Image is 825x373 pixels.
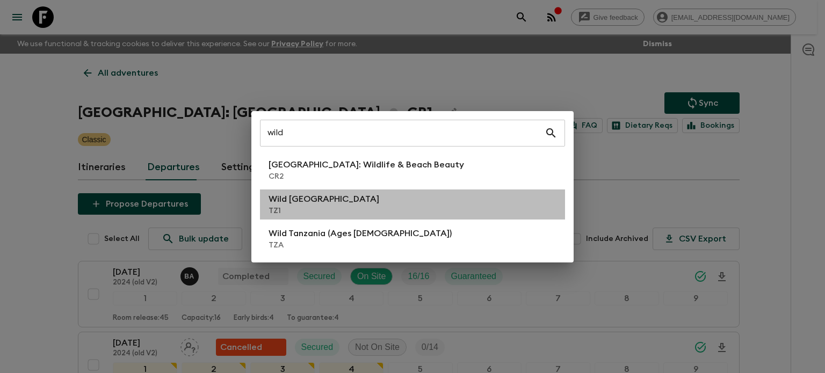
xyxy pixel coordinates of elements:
[269,193,379,206] p: Wild [GEOGRAPHIC_DATA]
[269,206,379,216] p: TZ1
[269,171,464,182] p: CR2
[269,240,452,251] p: TZA
[269,227,452,240] p: Wild Tanzania (Ages [DEMOGRAPHIC_DATA])
[260,118,545,148] input: Search adventures...
[269,158,464,171] p: [GEOGRAPHIC_DATA]: Wildlife & Beach Beauty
